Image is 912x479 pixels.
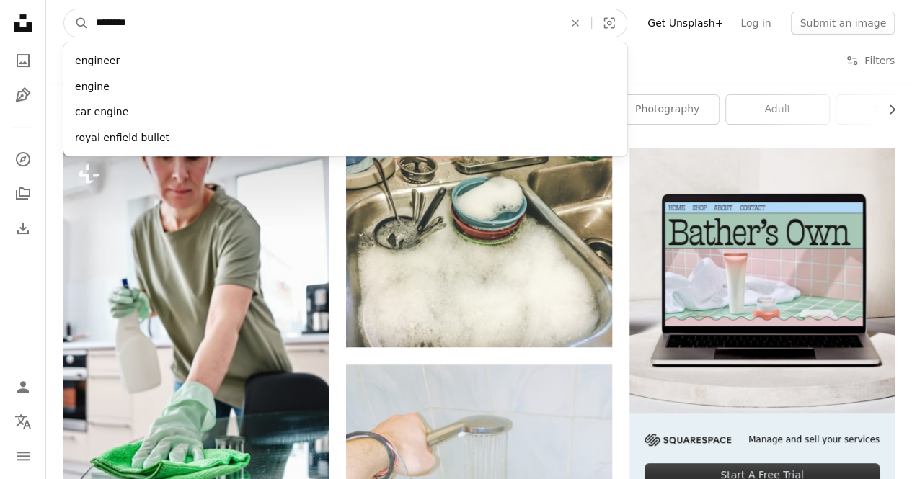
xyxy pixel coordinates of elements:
[629,148,895,413] img: file-1707883121023-8e3502977149image
[9,9,37,40] a: Home — Unsplash
[791,12,895,35] button: Submit an image
[9,214,37,243] a: Download History
[9,81,37,109] a: Illustrations
[732,12,779,35] a: Log in
[346,148,611,346] img: stainless steel spoons on white ceramic sink
[9,46,37,75] a: Photos
[64,9,89,37] button: Search Unsplash
[559,9,591,37] button: Clear
[9,145,37,174] a: Explore
[9,372,37,401] a: Log in / Sign up
[639,12,732,35] a: Get Unsplash+
[726,95,829,124] a: adult
[346,241,611,254] a: stainless steel spoons on white ceramic sink
[63,99,627,125] div: car engine
[63,48,627,74] div: engineer
[879,95,895,124] button: scroll list to the right
[846,37,895,84] button: Filters
[592,9,627,37] button: Visual search
[9,179,37,208] a: Collections
[9,407,37,436] button: Language
[748,434,880,446] span: Manage and sell your services
[63,74,627,100] div: engine
[9,442,37,470] button: Menu
[63,9,627,37] form: Find visuals sitewide
[63,340,329,353] a: a woman cleaning a table with a green cloth
[616,95,719,124] a: photography
[645,434,731,446] img: file-1705255347840-230a6ab5bca9image
[63,125,627,151] div: royal enfield bullet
